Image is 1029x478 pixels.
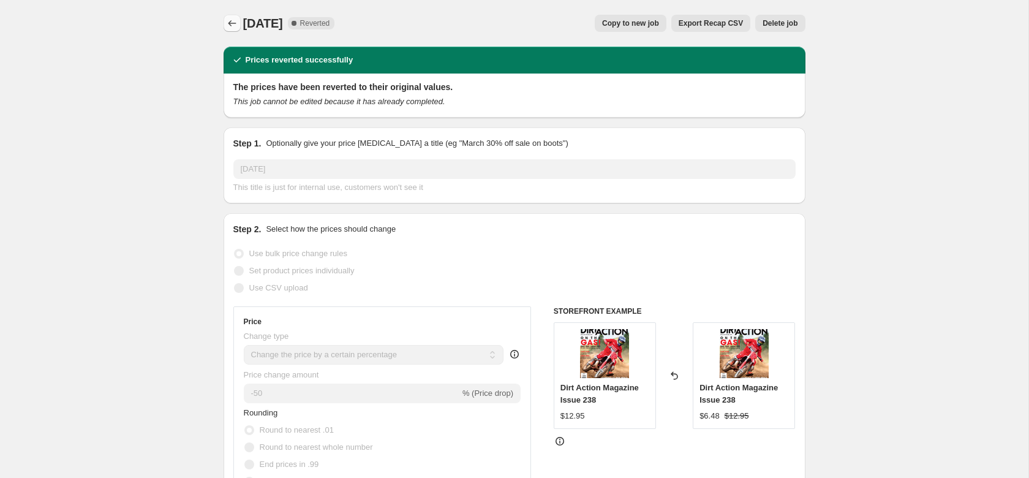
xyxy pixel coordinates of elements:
[244,317,262,327] h3: Price
[679,18,743,28] span: Export Recap CSV
[249,249,347,258] span: Use bulk price change rules
[233,97,445,106] i: This job cannot be edited because it has already completed.
[560,410,585,422] div: $12.95
[266,137,568,150] p: Optionally give your price [MEDICAL_DATA] a title (eg "March 30% off sale on boots")
[233,183,423,192] span: This title is just for internal use, customers won't see it
[699,410,720,422] div: $6.48
[554,306,796,316] h6: STOREFRONT EXAMPLE
[249,283,308,292] span: Use CSV upload
[720,329,769,378] img: DAN238_cover_80x.jpg
[224,15,241,32] button: Price change jobs
[260,460,319,469] span: End prices in .99
[244,332,289,341] span: Change type
[725,410,749,422] strike: $12.95
[244,408,278,417] span: Rounding
[671,15,750,32] button: Export Recap CSV
[580,329,629,378] img: DAN238_cover_80x.jpg
[244,370,319,379] span: Price change amount
[233,137,262,150] h2: Step 1.
[602,18,659,28] span: Copy to new job
[233,159,796,179] input: 30% off holiday sale
[243,17,283,30] span: [DATE]
[266,223,396,235] p: Select how the prices should change
[699,383,778,404] span: Dirt Action Magazine Issue 238
[508,348,521,360] div: help
[249,266,355,275] span: Set product prices individually
[560,383,639,404] span: Dirt Action Magazine Issue 238
[233,81,796,93] h2: The prices have been reverted to their original values.
[595,15,666,32] button: Copy to new job
[462,389,513,398] span: % (Price drop)
[244,384,460,403] input: -15
[763,18,797,28] span: Delete job
[260,442,373,452] span: Round to nearest whole number
[260,425,334,434] span: Round to nearest .01
[300,18,330,28] span: Reverted
[233,223,262,235] h2: Step 2.
[246,54,353,66] h2: Prices reverted successfully
[755,15,805,32] button: Delete job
